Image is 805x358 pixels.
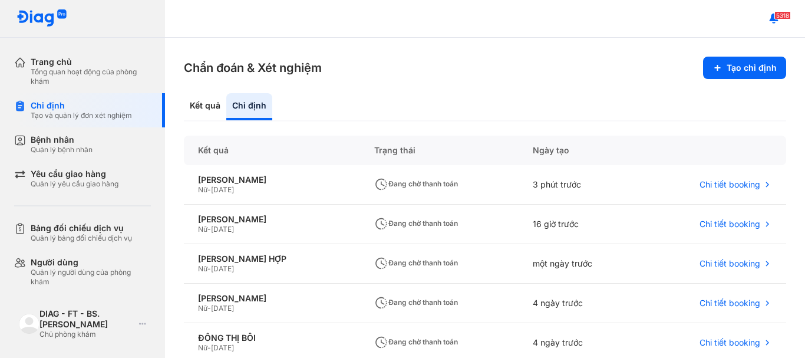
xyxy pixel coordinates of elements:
[39,308,134,330] div: DIAG - FT - BS. [PERSON_NAME]
[207,304,211,313] span: -
[207,185,211,194] span: -
[184,93,226,120] div: Kết quả
[700,219,760,229] span: Chi tiết booking
[519,165,643,205] div: 3 phút trước
[19,314,39,334] img: logo
[703,57,786,79] button: Tạo chỉ định
[31,67,151,86] div: Tổng quan hoạt động của phòng khám
[31,257,151,268] div: Người dùng
[31,100,132,111] div: Chỉ định
[519,205,643,244] div: 16 giờ trước
[31,179,118,189] div: Quản lý yêu cầu giao hàng
[360,136,519,165] div: Trạng thái
[184,60,322,76] h3: Chẩn đoán & Xét nghiệm
[700,298,760,308] span: Chi tiết booking
[519,284,643,323] div: 4 ngày trước
[700,337,760,348] span: Chi tiết booking
[374,298,458,307] span: Đang chờ thanh toán
[207,225,211,234] span: -
[31,57,151,67] div: Trang chủ
[31,234,132,243] div: Quản lý bảng đối chiếu dịch vụ
[31,111,132,120] div: Tạo và quản lý đơn xét nghiệm
[39,330,134,339] div: Chủ phòng khám
[31,268,151,287] div: Quản lý người dùng của phòng khám
[374,219,458,228] span: Đang chờ thanh toán
[198,175,346,185] div: [PERSON_NAME]
[774,11,791,19] span: 5318
[519,244,643,284] div: một ngày trước
[198,343,207,352] span: Nữ
[198,254,346,264] div: [PERSON_NAME] HỢP
[211,185,234,194] span: [DATE]
[374,337,458,346] span: Đang chờ thanh toán
[31,145,93,155] div: Quản lý bệnh nhân
[31,223,132,234] div: Bảng đối chiếu dịch vụ
[198,185,207,194] span: Nữ
[31,134,93,145] div: Bệnh nhân
[198,225,207,234] span: Nữ
[211,304,234,313] span: [DATE]
[207,264,211,273] span: -
[226,93,272,120] div: Chỉ định
[198,293,346,304] div: [PERSON_NAME]
[198,304,207,313] span: Nữ
[198,333,346,343] div: ĐỒNG THỊ BÔI
[374,258,458,267] span: Đang chờ thanh toán
[211,343,234,352] span: [DATE]
[17,9,67,28] img: logo
[700,179,760,190] span: Chi tiết booking
[198,214,346,225] div: [PERSON_NAME]
[519,136,643,165] div: Ngày tạo
[198,264,207,273] span: Nữ
[374,179,458,188] span: Đang chờ thanh toán
[31,169,118,179] div: Yêu cầu giao hàng
[184,136,360,165] div: Kết quả
[700,258,760,269] span: Chi tiết booking
[211,264,234,273] span: [DATE]
[211,225,234,234] span: [DATE]
[207,343,211,352] span: -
